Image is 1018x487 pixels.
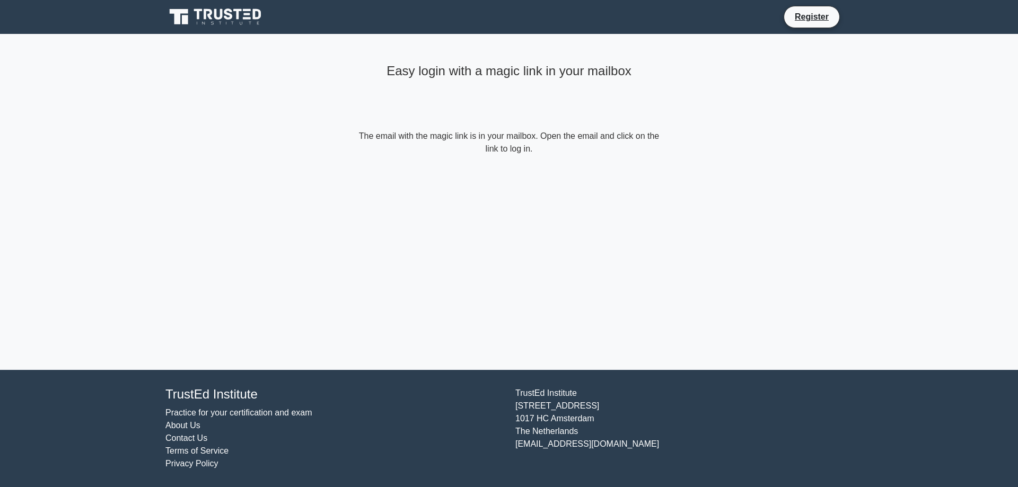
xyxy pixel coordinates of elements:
[165,387,503,402] h4: TrustEd Institute
[165,433,207,442] a: Contact Us
[788,10,835,23] a: Register
[509,387,859,470] div: TrustEd Institute [STREET_ADDRESS] 1017 HC Amsterdam The Netherlands [EMAIL_ADDRESS][DOMAIN_NAME]
[356,130,662,155] form: The email with the magic link is in your mailbox. Open the email and click on the link to log in.
[165,421,200,430] a: About Us
[165,459,218,468] a: Privacy Policy
[165,408,312,417] a: Practice for your certification and exam
[356,64,662,79] h4: Easy login with a magic link in your mailbox
[165,446,229,455] a: Terms of Service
